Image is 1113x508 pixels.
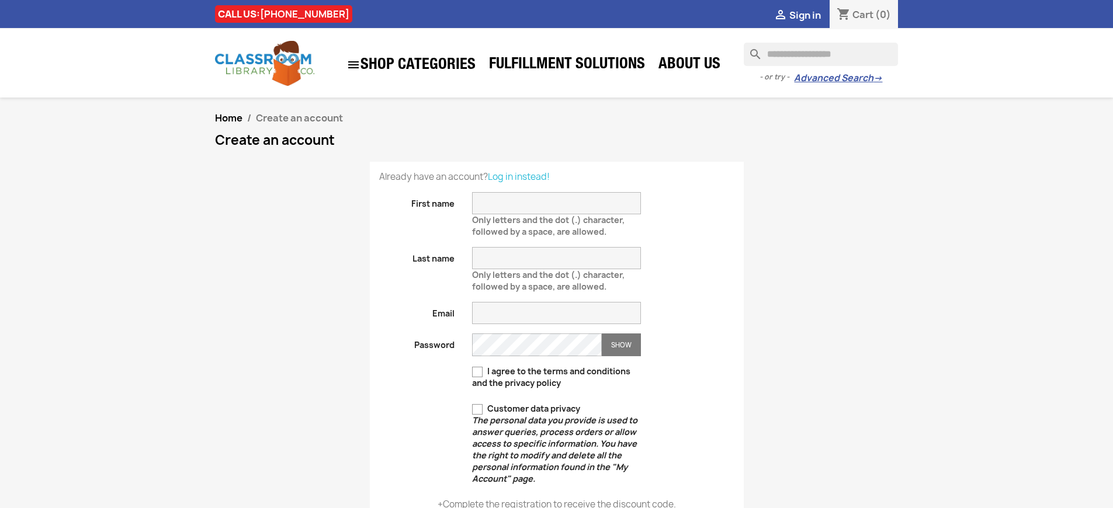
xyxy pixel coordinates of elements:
span: Only letters and the dot (.) character, followed by a space, are allowed. [472,210,625,237]
i: shopping_cart [837,8,851,22]
input: Search [744,43,898,66]
span: → [873,72,882,84]
i:  [774,9,788,23]
a: Log in instead! [488,171,550,183]
div: CALL US: [215,5,352,23]
i: search [744,43,758,57]
a: SHOP CATEGORIES [341,52,481,78]
input: Password input [472,333,602,356]
img: Classroom Library Company [215,41,314,86]
a: Fulfillment Solutions [483,54,651,77]
a: Home [215,112,242,124]
span: Cart [852,8,873,21]
a:  Sign in [774,9,821,22]
i:  [346,58,360,72]
label: I agree to the terms and conditions and the privacy policy [472,366,641,389]
label: Email [370,302,464,319]
p: Already have an account? [379,171,734,183]
a: Advanced Search→ [794,72,882,84]
h1: Create an account [215,133,899,147]
label: Last name [370,247,464,265]
label: First name [370,192,464,210]
em: The personal data you provide is used to answer queries, process orders or allow access to specif... [472,415,637,484]
span: (0) [875,8,891,21]
button: Show [602,333,641,356]
span: Create an account [256,112,343,124]
label: Password [370,333,464,351]
span: - or try - [760,71,794,83]
label: Customer data privacy [472,403,641,485]
span: Sign in [789,9,821,22]
a: About Us [653,54,726,77]
span: Only letters and the dot (.) character, followed by a space, are allowed. [472,265,625,292]
a: [PHONE_NUMBER] [260,8,349,20]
